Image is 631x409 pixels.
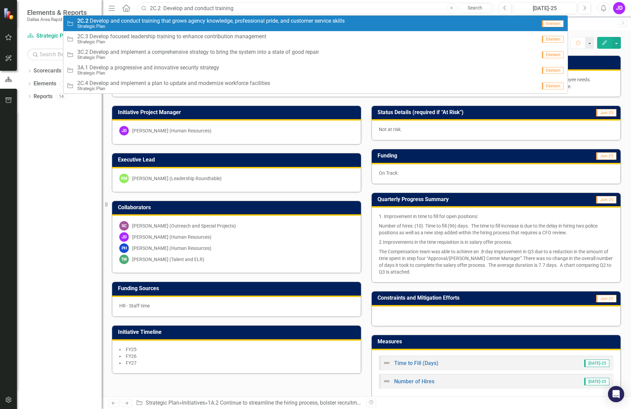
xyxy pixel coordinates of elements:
h3: Constraints and Mitigation Efforts [378,295,568,301]
span: FY26 [126,353,137,359]
h3: Collaborators [118,204,358,211]
h3: Initiative Project Manager [118,109,358,115]
p: Not at risk. [379,126,613,133]
span: Jun-25 [596,196,616,203]
a: Initiatives [182,400,205,406]
div: Open Intercom Messenger [608,386,624,402]
a: Reports [34,93,53,101]
div: 119 [60,81,73,87]
img: ClearPoint Strategy [3,8,15,20]
img: Not Defined [383,359,391,367]
span: On Track [379,170,398,176]
h3: Measures [378,339,617,345]
a: Strategic Plan [146,400,179,406]
h3: Status Details (required if "At Risk") [378,109,570,115]
a: 3C.2 Develop and implement a comprehensive strategy to bring the system into a state of good repa... [63,47,568,62]
span: [DATE]-25 [584,360,609,367]
a: Time to Fill (Days) [394,360,439,366]
span: Jun-25 [596,152,616,160]
span: [DATE]-25 [584,378,609,385]
small: Strategic Plan [77,24,345,29]
small: Strategic Plan [77,86,270,91]
a: Elements [34,80,56,88]
span: Jun-25 [596,295,616,302]
small: Dallas Area Rapid Transit (DART) [27,17,93,22]
p: Number of hires: (10) Time to fill (96) days. The time to fill increase is due to the delay in hi... [379,221,613,237]
a: Scorecards [34,67,61,75]
div: [DATE]-25 [516,4,574,13]
a: Search [458,3,492,13]
span: D e v e l o p a n d c o n d u c t t r a i n i n g t h a t g r o w s a g e n c y k n o w l e d g e... [77,18,345,24]
span: The Compensation team was able to achieve an .8-day improvement in Q3 due to a reduction in the a... [379,249,608,261]
span: 3 A . 1 D e v e l o p a p r o g r e s s i v e a n d i n n o v a t i v e s e c u r i t y s t r a t... [77,65,219,71]
a: 2C.4 Develop and implement a plan to update and modernize workforce facilitiesStrategic PlanElement [63,78,568,93]
p: 2. [379,237,613,247]
a: Strategic Plan [27,32,95,40]
div: JD [119,232,129,242]
div: [PERSON_NAME] (Talent and ELR) [132,256,204,263]
div: 1A.2 Continue to streamline the hiring process, bolster recruitment, and increase retention [208,400,420,406]
span: There was no change in the overall number of days it took to complete the salary offer process. T... [379,249,613,275]
span: FY25 [126,347,137,352]
small: Strategic Plan [77,55,319,60]
span: 3 C . 2 D e v e l o p a n d i m p l e m e n t a c o m p r e h e n s i v e s t r a t e g y t o b r... [77,49,319,55]
div: [PERSON_NAME] (Human Resources) [132,234,211,240]
p: HR - Staff time [119,302,354,309]
a: Develop and conduct training that grows agency knowledge, professional pride, and customer servic... [63,16,568,31]
div: » » [136,399,361,407]
img: Not Defined [383,377,391,385]
input: Search ClearPoint... [137,2,494,14]
span: 2 C . 4 D e v e l o p a n d i m p l e m e n t a p l a n t o u p d a t e a n d m o d e r n i z e w... [77,80,270,86]
span: 2 C . 3 D e v e l o p f o c u s e d l e a d e r s h i p t r a i n i n g t o e n h a n c e c o n t... [77,34,266,40]
div: [PERSON_NAME] (Leadership Roundtable) [132,175,222,182]
a: 2C.3 Develop focused leadership training to enhance contribution managementStrategic PlanElement [63,31,568,47]
div: TW [119,255,129,264]
h3: Quarterly Progress Summary [378,196,563,202]
button: JD [613,2,625,14]
h3: Executive Lead [118,157,358,163]
span: FY27 [126,360,137,366]
div: SC [119,221,129,231]
div: 14 [56,93,67,99]
div: [PERSON_NAME] (Outreach and Special Projects) [132,222,236,229]
h3: Funding Sources [118,285,358,292]
span: Improvements in the time requisition is in salary offer process. [383,239,512,245]
span: Element [542,20,564,27]
h3: Initiative Timeline [118,329,358,335]
span: Element [542,67,564,74]
span: Element [542,51,564,58]
span: Jun-25 [596,109,616,116]
span: Element [542,36,564,43]
span: Element [542,83,564,89]
button: [DATE]-25 [513,2,576,14]
small: Strategic Plan [77,39,266,44]
a: 3A.1 Develop a progressive and innovative security strategyStrategic PlanElement [63,62,568,78]
div: JD [119,126,129,135]
div: [PERSON_NAME] (Human Resources) [132,245,211,252]
span: Elements & Reports [27,8,93,17]
small: Strategic Plan [77,70,219,76]
p: 1. Improvement in time to fill for open positions: [379,213,613,221]
input: Search Below... [27,48,95,60]
a: Number of Hires [394,378,434,385]
h3: Funding [378,153,493,159]
div: RM [119,174,129,183]
div: [PERSON_NAME] (Human Resources) [132,127,211,134]
div: PH [119,243,129,253]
